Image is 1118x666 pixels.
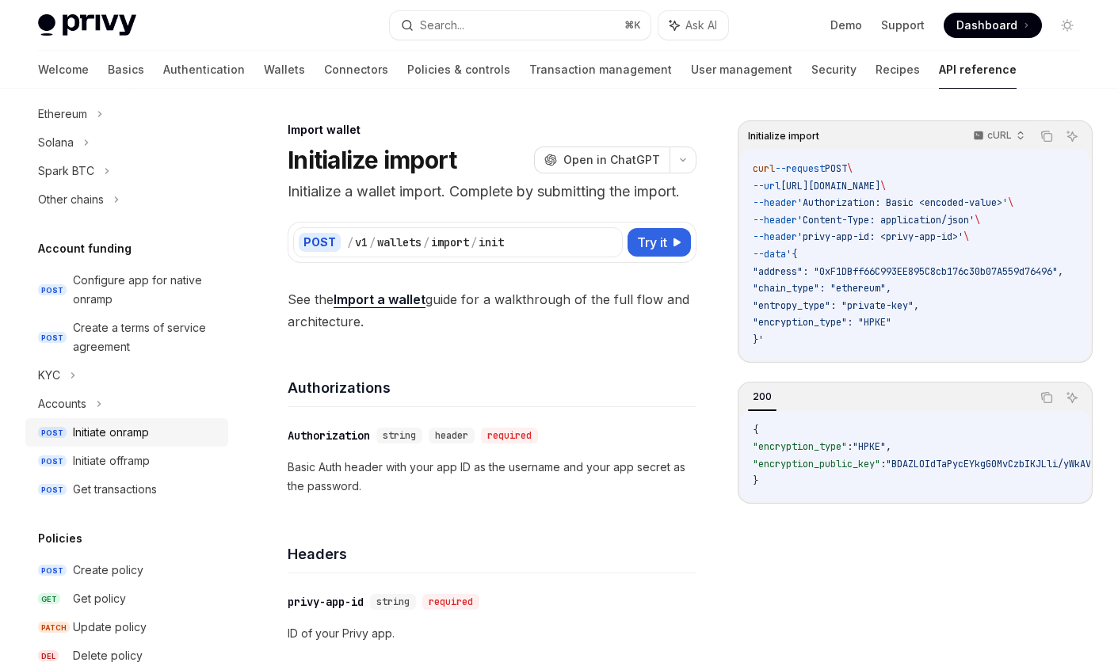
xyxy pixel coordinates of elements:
p: ID of your Privy app. [288,624,696,643]
span: "encryption_type": "HPKE" [753,316,891,329]
a: POSTGet transactions [25,475,228,504]
span: POST [38,565,67,577]
span: , [886,440,891,453]
span: "HPKE" [853,440,886,453]
span: string [383,429,416,442]
span: 'Content-Type: application/json' [797,214,975,226]
div: / [347,234,353,250]
div: Spark BTC [38,162,94,181]
div: 200 [748,387,776,406]
span: \ [847,162,853,175]
a: POSTConfigure app for native onramp [25,266,228,314]
a: Support [881,17,925,33]
div: Get transactions [73,480,157,499]
span: { [753,424,758,436]
div: Import wallet [288,122,696,138]
a: POSTCreate a terms of service agreement [25,314,228,361]
span: --header [753,214,797,226]
span: POST [38,332,67,344]
a: Welcome [38,51,89,89]
div: Create a terms of service agreement [73,318,219,356]
span: "entropy_type": "private-key", [753,299,919,312]
a: User management [691,51,792,89]
div: Search... [420,16,464,35]
div: / [423,234,429,250]
div: Initiate onramp [73,423,149,442]
div: Configure app for native onramp [73,271,219,309]
div: Initiate offramp [73,451,150,470]
div: Solana [38,133,74,152]
div: required [422,594,479,610]
img: light logo [38,14,136,36]
a: API reference [939,51,1017,89]
div: Authorization [288,428,370,443]
span: POST [38,427,67,439]
button: Copy the contents from the code block [1036,126,1057,147]
span: "encryption_type" [753,440,847,453]
a: Import a wallet [334,291,425,308]
div: init [479,234,504,250]
span: --header [753,230,797,243]
div: required [481,428,538,443]
a: Basics [108,51,144,89]
span: Dashboard [956,17,1017,33]
span: Open in ChatGPT [563,152,660,168]
span: PATCH [38,622,70,634]
button: Ask AI [1062,387,1082,408]
div: Other chains [38,190,104,209]
div: wallets [377,234,422,250]
span: \ [880,180,886,192]
span: curl [753,162,775,175]
span: string [376,596,410,608]
span: DEL [38,650,59,662]
span: --request [775,162,825,175]
span: POST [825,162,847,175]
h4: Authorizations [288,377,696,398]
a: Security [811,51,857,89]
div: import [431,234,469,250]
div: / [369,234,376,250]
h5: Account funding [38,239,132,258]
a: Recipes [876,51,920,89]
span: } [753,474,758,487]
button: Try it [628,228,691,257]
div: KYC [38,366,60,385]
span: POST [38,455,67,467]
p: Basic Auth header with your app ID as the username and your app secret as the password. [288,458,696,496]
h4: Headers [288,543,696,565]
span: Try it [637,233,667,252]
span: \ [963,230,969,243]
a: Transaction management [529,51,672,89]
div: Ethereum [38,105,87,124]
h5: Policies [38,529,82,548]
span: ⌘ K [624,19,641,32]
a: Dashboard [944,13,1042,38]
span: --header [753,196,797,209]
a: POSTInitiate offramp [25,447,228,475]
span: Initialize import [748,130,819,143]
button: cURL [964,123,1032,150]
div: privy-app-id [288,594,364,610]
div: / [471,234,477,250]
div: Accounts [38,394,86,413]
span: \ [1008,196,1013,209]
span: GET [38,593,60,605]
span: header [435,429,468,442]
span: [URL][DOMAIN_NAME] [780,180,880,192]
span: --url [753,180,780,192]
h1: Initialize import [288,146,456,174]
span: '{ [786,248,797,261]
span: : [880,458,886,470]
a: POSTCreate policy [25,556,228,584]
button: Open in ChatGPT [534,147,670,173]
a: GETGet policy [25,584,228,613]
a: Policies & controls [407,51,510,89]
button: Copy the contents from the code block [1036,387,1057,408]
a: Authentication [163,51,245,89]
button: Search...⌘K [390,11,651,40]
div: POST [299,233,341,252]
span: POST [38,484,67,496]
div: Delete policy [73,646,143,665]
span: : [847,440,853,453]
span: 'Authorization: Basic <encoded-value>' [797,196,1008,209]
